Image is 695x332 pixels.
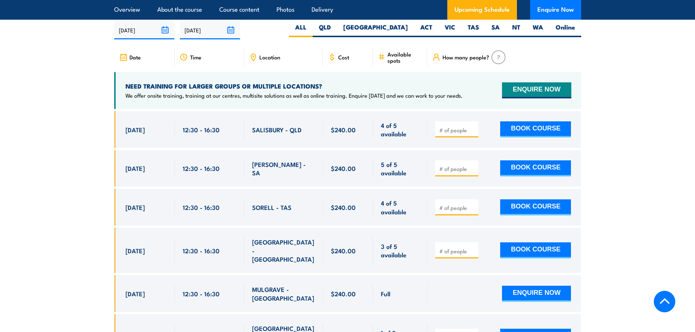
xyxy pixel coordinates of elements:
[331,125,356,134] span: $240.00
[506,23,526,37] label: NT
[549,23,581,37] label: Online
[130,54,141,60] span: Date
[500,121,571,137] button: BOOK COURSE
[126,125,145,134] span: [DATE]
[462,23,485,37] label: TAS
[313,23,337,37] label: QLD
[252,203,291,211] span: SORELL - TAS
[126,164,145,172] span: [DATE]
[126,203,145,211] span: [DATE]
[381,242,419,259] span: 3 of 5 available
[443,54,489,60] span: How many people?
[331,246,356,255] span: $240.00
[126,289,145,298] span: [DATE]
[126,82,463,90] h4: NEED TRAINING FOR LARGER GROUPS OR MULTIPLE LOCATIONS?
[439,204,476,211] input: # of people
[183,125,220,134] span: 12:30 - 16:30
[183,203,220,211] span: 12:30 - 16:30
[502,82,571,98] button: ENQUIRE NOW
[252,285,315,302] span: MULGRAVE - [GEOGRAPHIC_DATA]
[338,54,349,60] span: Cost
[485,23,506,37] label: SA
[190,54,201,60] span: Time
[381,289,390,298] span: Full
[252,125,302,134] span: SALISBURY - QLD
[183,289,220,298] span: 12:30 - 16:30
[387,51,422,63] span: Available spots
[259,54,280,60] span: Location
[180,21,240,39] input: To date
[114,21,174,39] input: From date
[126,92,463,99] p: We offer onsite training, training at our centres, multisite solutions as well as online training...
[500,199,571,215] button: BOOK COURSE
[439,165,476,172] input: # of people
[526,23,549,37] label: WA
[337,23,414,37] label: [GEOGRAPHIC_DATA]
[439,126,476,134] input: # of people
[500,242,571,258] button: BOOK COURSE
[331,164,356,172] span: $240.00
[439,247,476,255] input: # of people
[289,23,313,37] label: ALL
[439,23,462,37] label: VIC
[381,199,419,216] span: 4 of 5 available
[252,160,315,177] span: [PERSON_NAME] - SA
[381,121,419,138] span: 4 of 5 available
[183,246,220,255] span: 12:30 - 16:30
[381,160,419,177] span: 5 of 5 available
[331,289,356,298] span: $240.00
[500,160,571,176] button: BOOK COURSE
[183,164,220,172] span: 12:30 - 16:30
[331,203,356,211] span: $240.00
[414,23,439,37] label: ACT
[502,286,571,302] button: ENQUIRE NOW
[252,238,315,263] span: [GEOGRAPHIC_DATA] - [GEOGRAPHIC_DATA]
[126,246,145,255] span: [DATE]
